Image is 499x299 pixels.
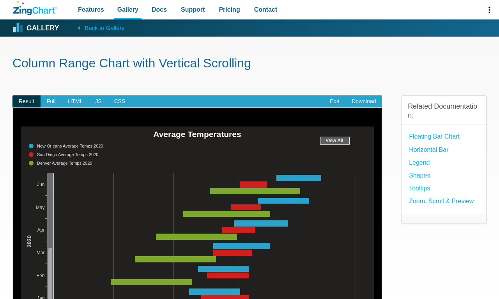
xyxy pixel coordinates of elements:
[409,183,430,193] a: Tooltips
[345,95,382,108] a: Download
[219,4,240,15] span: Pricing
[62,95,89,108] span: HTML
[324,95,345,108] a: Edit
[108,95,132,108] span: CSS
[41,95,62,108] span: Full
[78,4,104,15] span: Features
[408,102,480,120] h3: Related Documentation:
[409,196,474,206] a: Zoom, Scroll & Preview
[85,23,124,33] span: Back to Gallery
[181,4,205,15] span: Support
[409,170,430,181] a: Shapes
[152,4,167,15] span: Docs
[12,95,41,108] span: Result
[89,95,108,108] span: JS
[27,25,59,32] strong: Gallery
[254,4,278,15] span: Contact
[13,22,59,34] a: Gallery
[12,55,487,73] h1: Column Range Chart with Vertical Scrolling
[117,4,138,15] span: Gallery
[409,131,460,142] a: Floating Bar Chart
[409,144,448,155] a: Horizontal Bar
[67,22,124,33] a: Back to Gallery
[13,1,57,15] a: ZingChart Logo. Click to return to the homepage
[409,157,430,168] a: Legend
